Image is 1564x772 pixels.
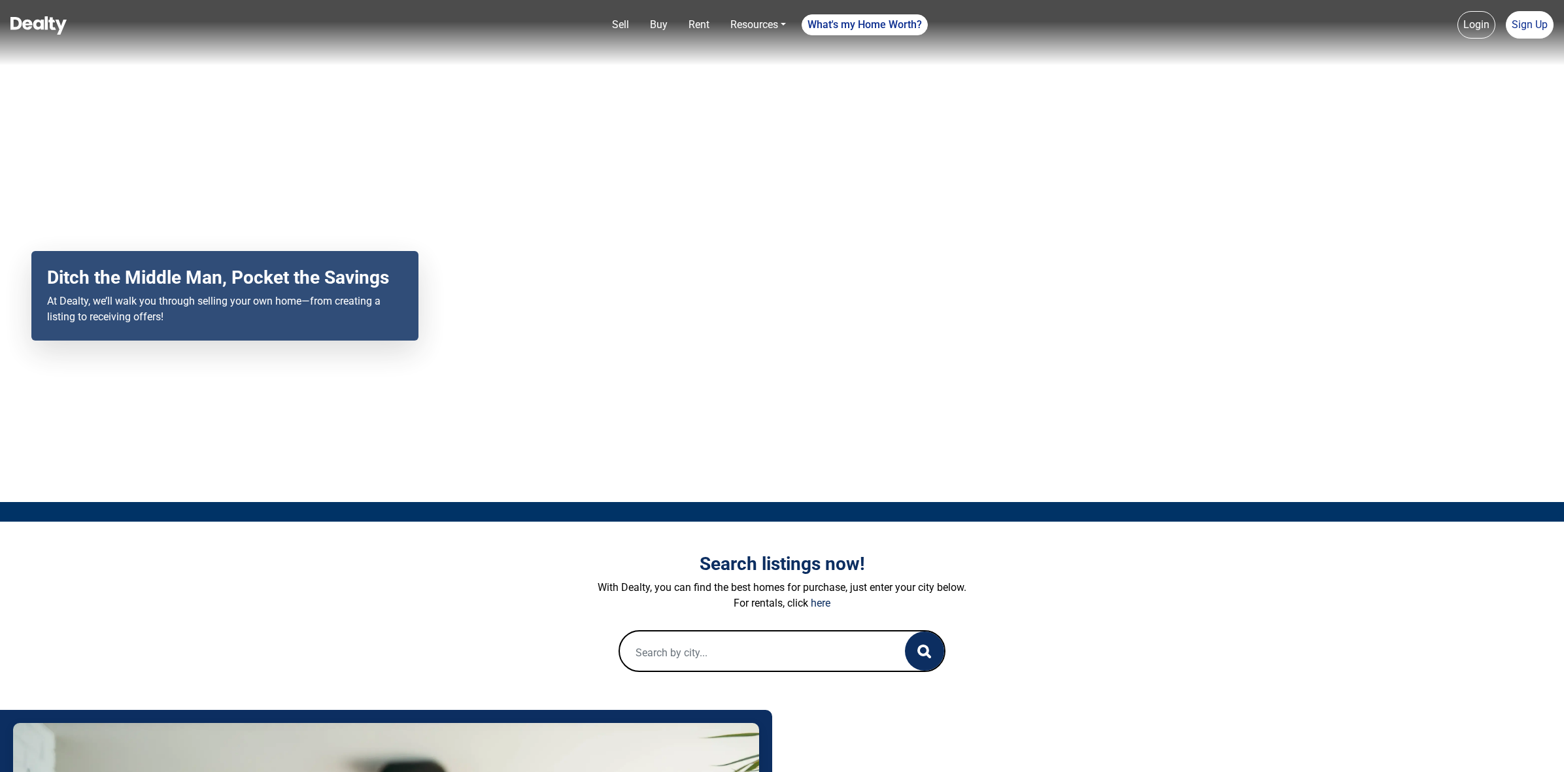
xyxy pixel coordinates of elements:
p: For rentals, click [419,596,1145,611]
h3: Search listings now! [419,553,1145,575]
a: Rent [683,12,715,38]
img: Dealty - Buy, Sell & Rent Homes [10,16,67,35]
h2: Ditch the Middle Man, Pocket the Savings [47,267,403,289]
a: Resources [725,12,791,38]
a: Sign Up [1506,11,1554,39]
a: Sell [607,12,634,38]
a: What's my Home Worth? [802,14,928,35]
p: With Dealty, you can find the best homes for purchase, just enter your city below. [419,580,1145,596]
a: Login [1457,11,1495,39]
p: At Dealty, we’ll walk you through selling your own home—from creating a listing to receiving offers! [47,294,403,325]
a: Buy [645,12,673,38]
input: Search by city... [620,631,879,673]
a: here [811,597,830,609]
